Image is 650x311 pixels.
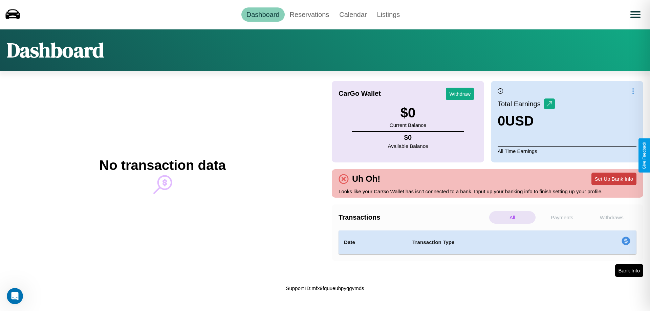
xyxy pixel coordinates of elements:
[99,158,225,173] h2: No transaction data
[446,88,474,100] button: Withdraw
[339,187,636,196] p: Looks like your CarGo Wallet has isn't connected to a bank. Input up your banking info to finish ...
[498,146,636,156] p: All Time Earnings
[591,173,636,185] button: Set Up Bank Info
[390,120,426,130] p: Current Balance
[344,238,402,246] h4: Date
[334,7,372,22] a: Calendar
[7,36,104,64] h1: Dashboard
[539,211,585,224] p: Payments
[339,214,487,221] h4: Transactions
[642,142,647,169] div: Give Feedback
[372,7,405,22] a: Listings
[489,211,536,224] p: All
[615,264,643,277] button: Bank Info
[498,98,544,110] p: Total Earnings
[285,7,334,22] a: Reservations
[390,105,426,120] h3: $ 0
[498,113,555,129] h3: 0 USD
[349,174,384,184] h4: Uh Oh!
[626,5,645,24] button: Open menu
[339,90,381,97] h4: CarGo Wallet
[388,134,428,141] h4: $ 0
[388,141,428,151] p: Available Balance
[241,7,285,22] a: Dashboard
[339,230,636,254] table: simple table
[286,284,364,293] p: Support ID: mfx9fquueuhpyqgvmds
[7,288,23,304] iframe: Intercom live chat
[412,238,566,246] h4: Transaction Type
[588,211,635,224] p: Withdraws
